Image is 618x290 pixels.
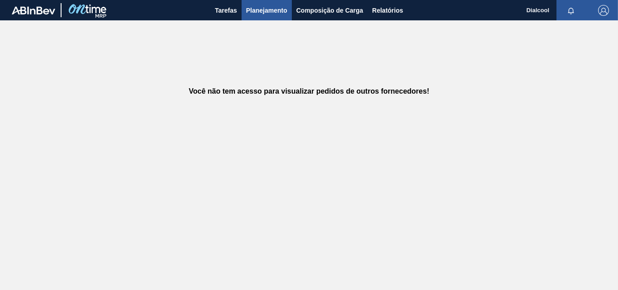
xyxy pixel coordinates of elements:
[296,5,363,16] span: Composição de Carga
[372,5,403,16] span: Relatórios
[598,5,609,16] img: Logout
[246,5,287,16] span: Planejamento
[12,6,55,14] img: TNhmsLtSVTkK8tSr43FrP2fwEKptu5GPRR3wAAAABJRU5ErkJggg==
[556,4,585,17] button: Notificações
[189,87,429,95] span: Você não tem acesso para visualizar pedidos de outros fornecedores!
[215,5,237,16] span: Tarefas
